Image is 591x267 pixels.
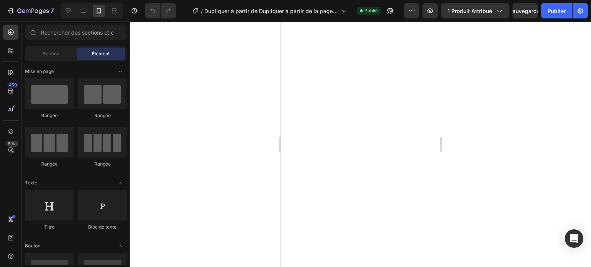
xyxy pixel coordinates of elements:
[509,8,542,14] font: Sauvegarder
[25,68,54,74] font: Mise en page
[44,224,55,230] font: Titre
[43,51,59,56] font: Section
[41,161,58,167] font: Rangée
[513,3,538,18] button: Sauvegarder
[25,180,37,186] font: Texte
[281,22,440,267] iframe: Zone de conception
[92,51,110,56] font: Élément
[201,8,203,14] font: /
[441,3,509,18] button: 1 produit attribué
[88,224,117,230] font: Bloc de texte
[145,3,176,18] div: Annuler/Rétablir
[565,229,583,248] div: Ouvrir Intercom Messenger
[114,65,127,78] span: Basculer pour ouvrir
[8,141,17,146] font: Bêta
[50,7,54,15] font: 7
[204,8,338,22] font: Dupliquer à partir de Dupliquer à partir de la page produit - [DATE] 00:06:13
[541,3,572,18] button: Publier
[94,161,111,167] font: Rangée
[25,25,127,40] input: Rechercher des sections et des éléments
[114,177,127,189] span: Basculer pour ouvrir
[548,8,566,14] font: Publier
[364,8,378,13] font: Publié
[9,82,17,88] font: 450
[94,113,111,118] font: Rangée
[114,240,127,252] span: Basculer pour ouvrir
[3,3,57,18] button: 7
[41,113,58,118] font: Rangée
[25,243,40,249] font: Bouton
[447,8,492,14] font: 1 produit attribué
